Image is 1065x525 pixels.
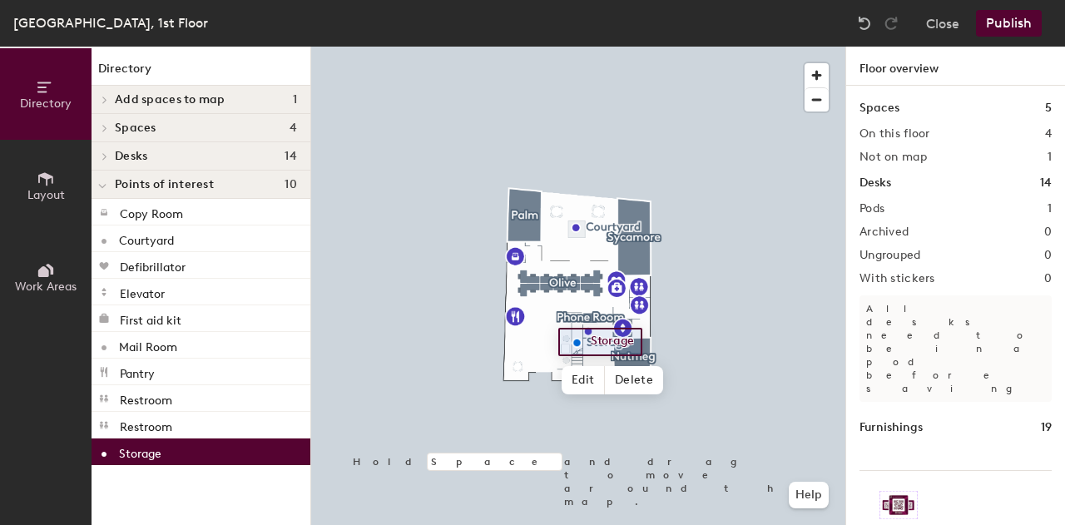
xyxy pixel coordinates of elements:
h2: On this floor [859,127,930,141]
h2: 0 [1044,272,1052,285]
h1: Furnishings [859,419,923,437]
button: Publish [976,10,1042,37]
img: Sticker logo [879,491,918,519]
div: [GEOGRAPHIC_DATA], 1st Floor [13,12,208,33]
span: Add spaces to map [115,93,225,106]
p: Elevator [120,282,165,301]
span: Layout [27,188,65,202]
p: All desks need to be in a pod before saving [859,295,1052,402]
span: 14 [285,150,297,163]
h1: Floor overview [846,47,1065,86]
span: Delete [605,366,663,394]
p: Defibrillator [120,255,186,275]
button: Close [926,10,959,37]
p: Storage [119,442,161,461]
p: Restroom [120,389,172,408]
h2: With stickers [859,272,935,285]
span: Desks [115,150,147,163]
h2: 0 [1044,249,1052,262]
p: Mail Room [119,335,177,354]
p: Courtyard [119,229,174,248]
h1: 14 [1040,174,1052,192]
img: Redo [883,15,899,32]
h2: Archived [859,225,909,239]
h1: Directory [92,60,310,86]
h2: 1 [1048,202,1052,215]
h1: Spaces [859,99,899,117]
span: 1 [293,93,297,106]
p: Copy Room [120,202,183,221]
span: Spaces [115,121,156,135]
p: Pantry [120,362,155,381]
h2: 1 [1048,151,1052,164]
span: Edit [562,366,605,394]
h2: 0 [1044,225,1052,239]
h2: Ungrouped [859,249,921,262]
img: Undo [856,15,873,32]
p: First aid kit [120,309,181,328]
h1: 5 [1045,99,1052,117]
span: 4 [290,121,297,135]
h1: Desks [859,174,891,192]
h2: Pods [859,202,884,215]
h2: 4 [1045,127,1052,141]
span: Points of interest [115,178,214,191]
span: 10 [285,178,297,191]
h2: Not on map [859,151,927,164]
h1: 19 [1041,419,1052,437]
button: Help [789,482,829,508]
p: Restroom [120,415,172,434]
span: Work Areas [15,280,77,294]
span: Directory [20,97,72,111]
